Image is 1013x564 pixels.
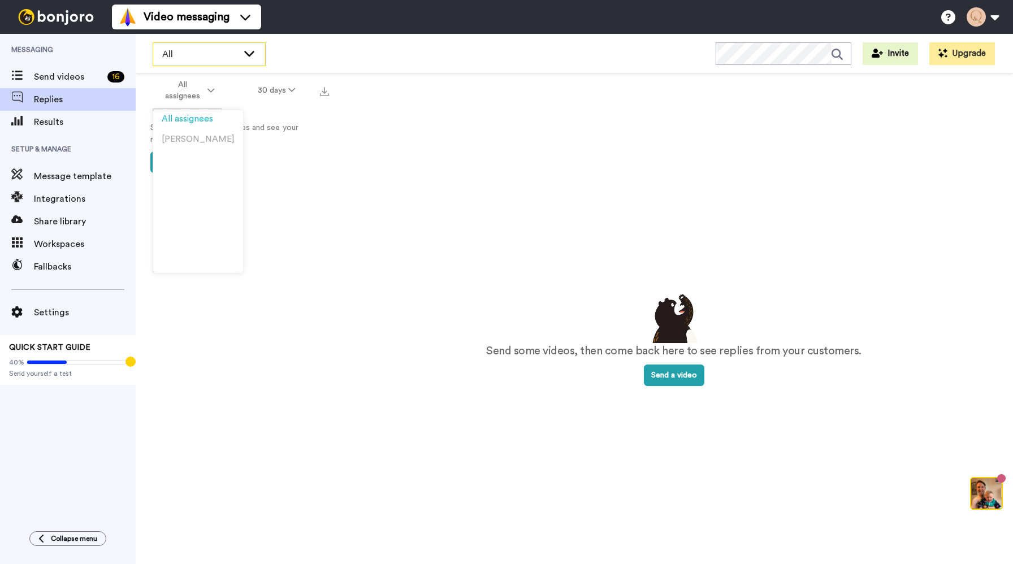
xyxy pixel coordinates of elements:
span: Fallbacks [34,260,136,274]
img: bj-logo-header-white.svg [14,9,98,25]
div: Tooltip anchor [125,357,136,367]
span: All assignees [162,115,213,123]
span: Settings [34,306,136,319]
img: 5087268b-a063-445d-b3f7-59d8cce3615b-1541509651.jpg [1,2,32,33]
span: Replies [34,93,136,106]
button: Upgrade [929,42,995,65]
span: 40% [9,358,24,367]
button: Send a video [150,151,211,173]
p: Send some videos, then come back here to see replies from your customers. [486,343,862,359]
button: Collapse menu [29,531,106,546]
span: Workspaces [34,237,136,251]
span: Video messaging [144,9,230,25]
button: 30 days [236,80,317,101]
button: Send a video [644,365,704,386]
span: All assignees [159,79,205,102]
span: Share library [34,215,136,228]
span: Send yourself a test [9,369,127,378]
span: [PERSON_NAME] [162,135,235,144]
a: Send a video [644,371,704,379]
span: Send videos [34,70,103,84]
img: vm-color.svg [119,8,137,26]
button: All assignees [138,75,236,106]
span: Results [34,115,136,129]
span: Integrations [34,192,136,206]
span: QUICK START GUIDE [9,344,90,352]
img: results-emptystates.png [646,291,702,343]
span: Message template [34,170,136,183]
span: All [162,47,238,61]
button: Invite [863,42,918,65]
p: Send more video messages and see your replies come flying in. [150,122,320,146]
img: export.svg [320,87,329,96]
span: Collapse menu [51,534,97,543]
button: Export all results that match these filters now. [317,82,332,99]
div: 16 [107,71,124,83]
